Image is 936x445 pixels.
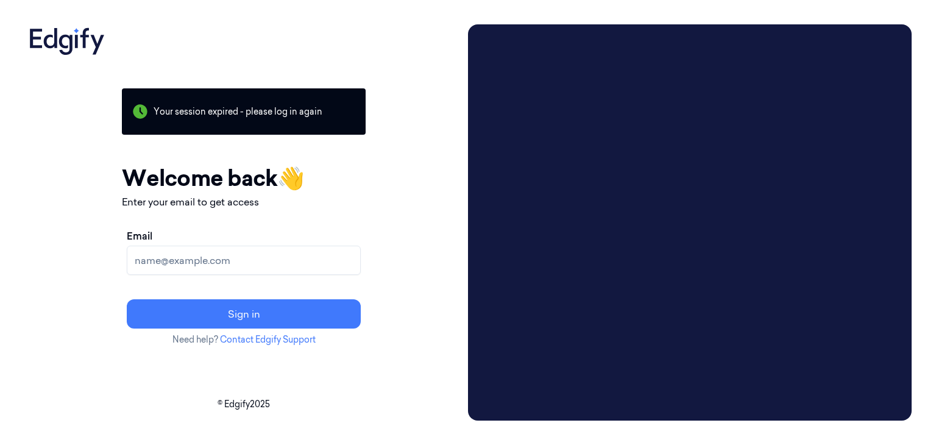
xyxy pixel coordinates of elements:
[122,194,366,209] p: Enter your email to get access
[122,88,366,135] div: Your session expired - please log in again
[122,162,366,194] h1: Welcome back 👋
[127,229,152,243] label: Email
[24,398,463,411] p: © Edgify 2025
[220,334,316,345] a: Contact Edgify Support
[127,299,361,329] button: Sign in
[122,333,366,346] p: Need help?
[127,246,361,275] input: name@example.com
